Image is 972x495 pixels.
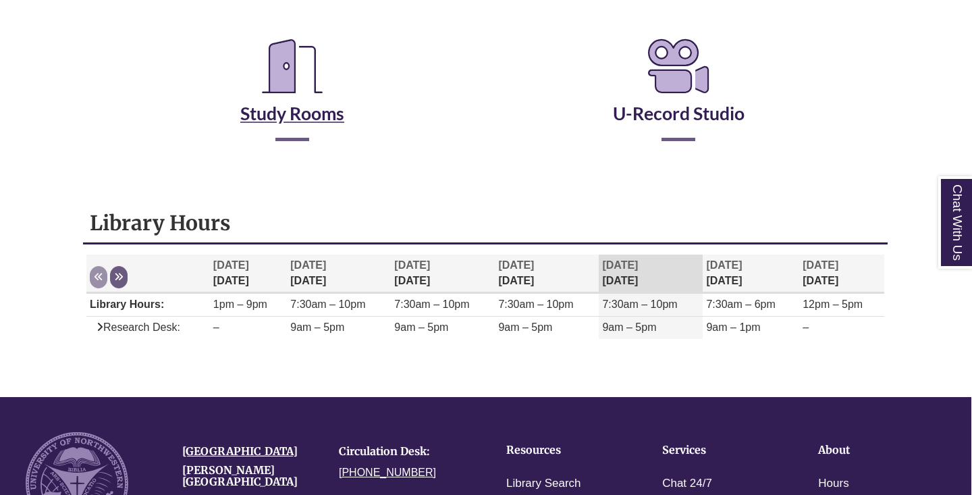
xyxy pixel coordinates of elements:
td: Library Hours: [86,294,210,317]
span: 9am – 5pm [602,321,656,333]
a: [GEOGRAPHIC_DATA] [182,444,298,458]
th: [DATE] [391,255,495,293]
span: – [213,321,219,333]
th: [DATE] [703,255,799,293]
div: Library Hours [83,203,888,363]
th: [DATE] [287,255,391,293]
span: Research Desk: [90,321,180,333]
span: 7:30am – 10pm [394,298,469,310]
h4: Services [662,444,776,457]
button: Next week [110,266,128,288]
span: [DATE] [803,259,838,271]
span: – [803,321,809,333]
th: [DATE] [599,255,703,293]
h4: Circulation Desk: [339,446,475,458]
span: [DATE] [602,259,638,271]
th: [DATE] [210,255,287,293]
h4: [PERSON_NAME][GEOGRAPHIC_DATA] [182,465,319,488]
a: Study Rooms [240,69,344,124]
span: 9am – 5pm [290,321,344,333]
div: Libchat [82,377,888,384]
span: 9am – 1pm [706,321,760,333]
span: 7:30am – 6pm [706,298,775,310]
span: 9am – 5pm [498,321,552,333]
span: 7:30am – 10pm [290,298,365,310]
a: Hours [818,474,848,494]
button: Previous week [90,266,107,288]
th: [DATE] [799,255,884,293]
span: [DATE] [290,259,326,271]
h4: Resources [506,444,620,457]
span: [DATE] [394,259,430,271]
span: 12pm – 5pm [803,298,863,310]
span: 1pm – 9pm [213,298,267,310]
a: Library Search [506,474,581,494]
a: [PHONE_NUMBER] [339,467,436,478]
a: Chat 24/7 [662,474,712,494]
span: [DATE] [213,259,249,271]
span: 7:30am – 10pm [498,298,573,310]
span: 9am – 5pm [394,321,448,333]
a: U-Record Studio [613,69,745,124]
th: [DATE] [495,255,599,293]
span: [DATE] [706,259,742,271]
h4: About [818,444,932,457]
span: [DATE] [498,259,534,271]
span: 7:30am – 10pm [602,298,677,310]
h1: Library Hours [90,210,881,236]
